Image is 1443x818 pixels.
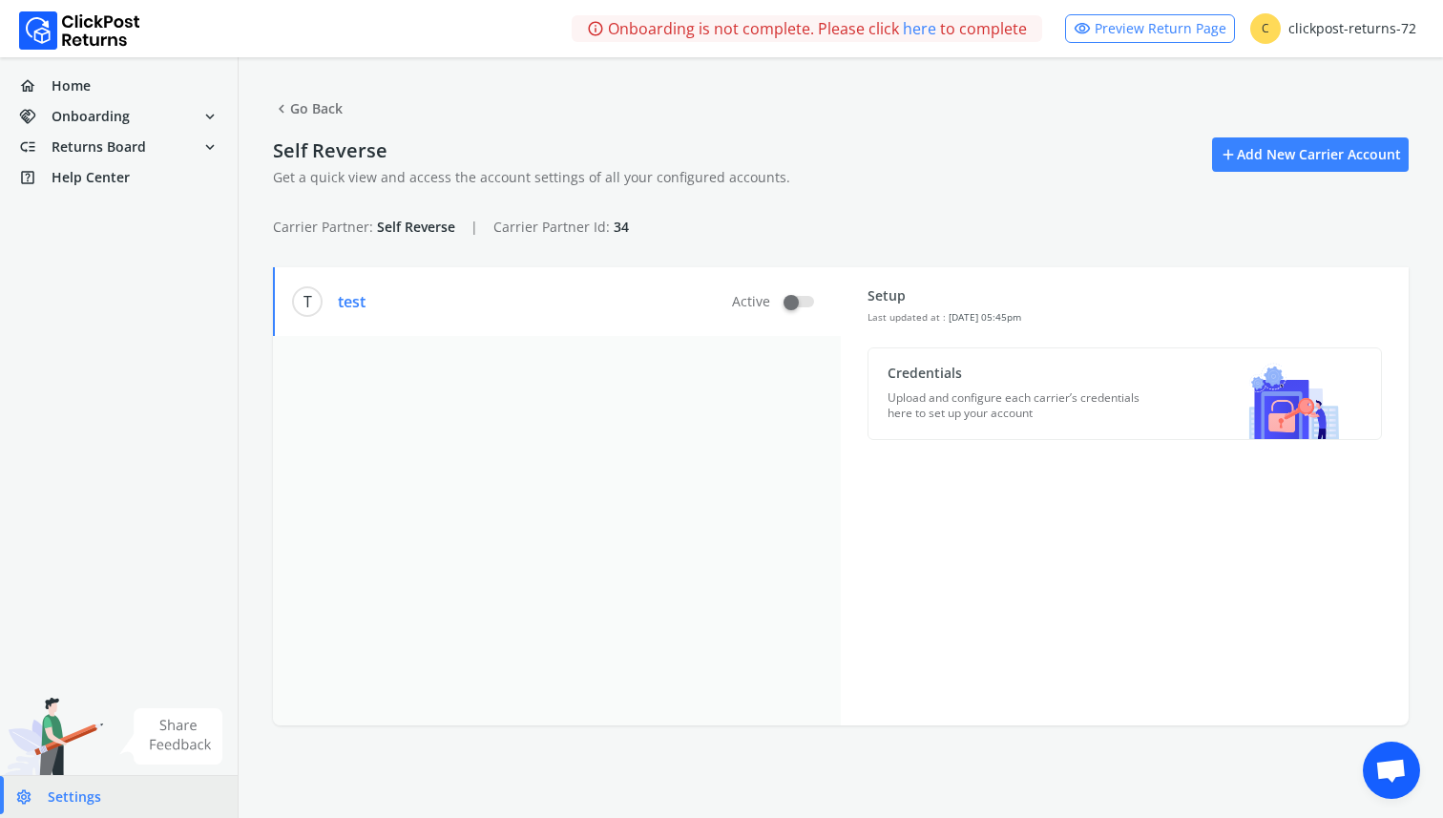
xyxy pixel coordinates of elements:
[614,218,629,236] span: 34
[868,286,1021,305] p: Setup
[587,15,604,42] span: info
[1074,15,1091,42] span: visibility
[273,95,290,122] span: chevron_left
[19,73,52,99] span: home
[903,17,936,40] a: here
[11,73,226,99] a: homeHome
[19,164,52,191] span: help_center
[888,390,1148,421] p: Upload and configure each carrier’s credentials here to set up your account
[292,267,724,336] a: Ttest
[868,305,1021,328] p: Last updated at :
[48,787,101,807] span: Settings
[273,168,841,187] p: Get a quick view and access the account settings of all your configured accounts.
[19,103,52,130] span: handshake
[1250,13,1281,44] span: C
[338,290,366,313] p: test
[1212,137,1409,172] a: addAdd New Carrier Account
[888,364,1148,383] p: Credentials
[572,15,1042,42] div: Onboarding is not complete. Please click to complete
[273,137,841,164] p: Self Reverse
[949,310,1021,324] span: [DATE] 05:45pm
[52,107,130,126] span: Onboarding
[868,347,1382,440] a: CredentialsUpload and configure each carrier’s credentials here to set up your account
[1363,742,1420,799] div: Open chat
[52,168,130,187] span: Help Center
[732,292,770,311] span: Active
[52,76,91,95] span: Home
[1228,348,1358,439] img: credentials
[15,784,48,810] span: settings
[292,286,323,317] span: T
[273,92,343,126] button: chevron_leftGo Back
[11,164,226,191] a: help_centerHelp Center
[1220,141,1237,168] span: add
[273,218,1409,237] div: Carrier Partner: Carrier Partner Id:
[19,11,140,50] img: Logo
[201,134,219,160] span: expand_more
[1250,13,1416,44] div: clickpost-returns-72
[119,708,223,765] img: share feedback
[1065,14,1235,43] a: visibilityPreview Return Page
[201,103,219,130] span: expand_more
[52,137,146,157] span: Returns Board
[19,134,52,160] span: low_priority
[471,218,478,236] span: |
[377,218,455,236] span: Self Reverse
